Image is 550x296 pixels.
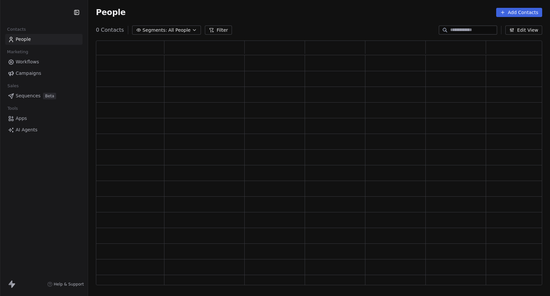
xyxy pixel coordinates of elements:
[5,81,22,91] span: Sales
[16,115,27,122] span: Apps
[143,27,167,34] span: Segments:
[5,57,83,67] a: Workflows
[5,68,83,79] a: Campaigns
[47,282,84,287] a: Help & Support
[16,126,38,133] span: AI Agents
[16,36,31,43] span: People
[5,34,83,45] a: People
[5,90,83,101] a: SequencesBeta
[96,8,126,17] span: People
[16,70,41,77] span: Campaigns
[4,47,31,57] span: Marketing
[16,58,39,65] span: Workflows
[43,93,56,99] span: Beta
[96,26,124,34] span: 0 Contacts
[54,282,84,287] span: Help & Support
[496,8,542,17] button: Add Contacts
[505,25,542,35] button: Edit View
[168,27,191,34] span: All People
[96,55,546,286] div: grid
[4,25,29,34] span: Contacts
[5,113,83,124] a: Apps
[5,124,83,135] a: AI Agents
[205,25,232,35] button: Filter
[16,92,40,99] span: Sequences
[5,104,21,113] span: Tools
